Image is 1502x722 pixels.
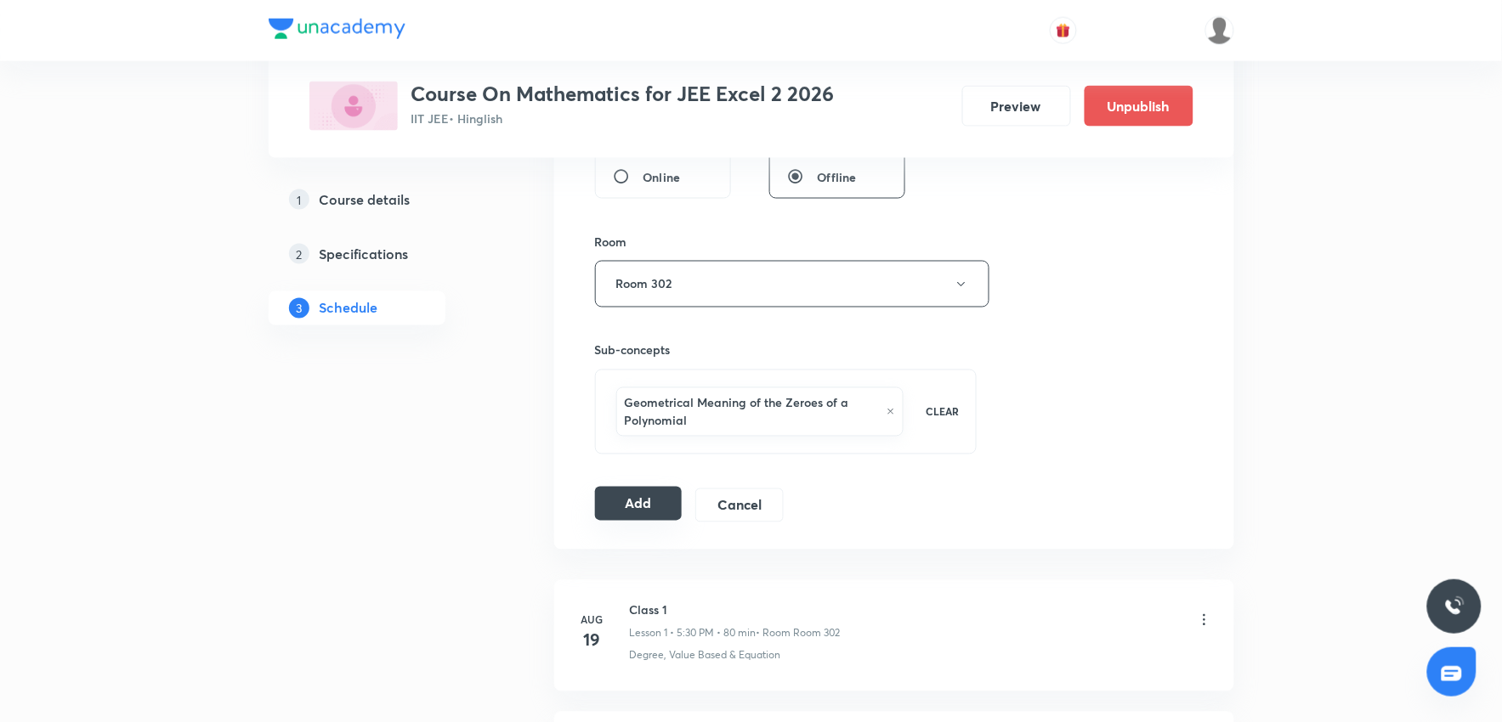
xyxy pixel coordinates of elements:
p: 1 [289,189,309,210]
button: avatar [1050,17,1077,44]
h6: Sub-concepts [595,341,978,359]
button: Cancel [695,488,783,522]
h5: Specifications [320,244,409,264]
h6: Aug [575,612,609,628]
p: CLEAR [926,404,959,420]
h5: Schedule [320,298,378,319]
a: Company Logo [269,19,405,43]
h6: Class 1 [630,601,841,619]
p: Lesson 1 • 5:30 PM • 80 min [630,626,757,641]
a: 2Specifications [269,237,500,271]
h4: 19 [575,628,609,653]
p: Degree, Value Based & Equation [630,648,781,663]
img: ttu [1444,596,1465,617]
p: 3 [289,298,309,319]
p: 2 [289,244,309,264]
a: 1Course details [269,183,500,217]
button: Preview [962,86,1071,127]
span: Offline [818,168,857,186]
img: Devendra Kumar [1205,16,1234,45]
p: • Room Room 302 [757,626,841,641]
img: Company Logo [269,19,405,39]
img: avatar [1056,23,1071,38]
span: Online [643,168,681,186]
h3: Course On Mathematics for JEE Excel 2 2026 [411,82,835,106]
p: IIT JEE • Hinglish [411,110,835,127]
button: Room 302 [595,261,989,307]
button: Add [595,487,683,521]
h6: Room [595,233,627,251]
button: Unpublish [1085,86,1193,127]
h5: Course details [320,189,411,210]
h6: Geometrical Meaning of the Zeroes of a Polynomial [625,394,878,430]
img: 32570050-EBFB-4F40-808D-391AD12C2A37_plus.png [309,82,398,131]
